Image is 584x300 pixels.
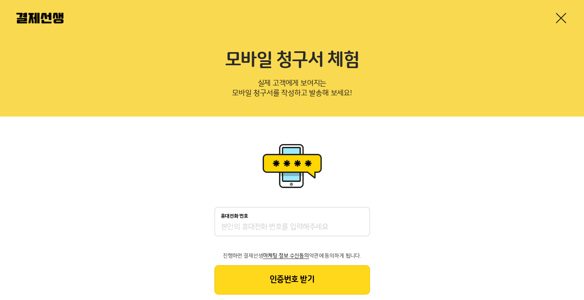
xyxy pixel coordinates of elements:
p: 실제 고객에게 보여지는 모바일 청구서를 작성하고 발송해 보세요! [16,76,568,103]
input: 휴대전화 번호 [221,222,364,232]
span: 마케팅 정보 수신동의 [263,253,309,259]
img: 결제선생 [16,13,64,23]
img: 휴대폰인증 이미지 [259,141,325,190]
p: 진행하면 결제선생 약관에 동의하게 됩니다. [214,253,370,259]
p: 휴대전화 번호 [221,213,248,219]
h2: 모바일 청구서 체험 [16,49,568,71]
button: 인증번호 받기 [214,265,370,295]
